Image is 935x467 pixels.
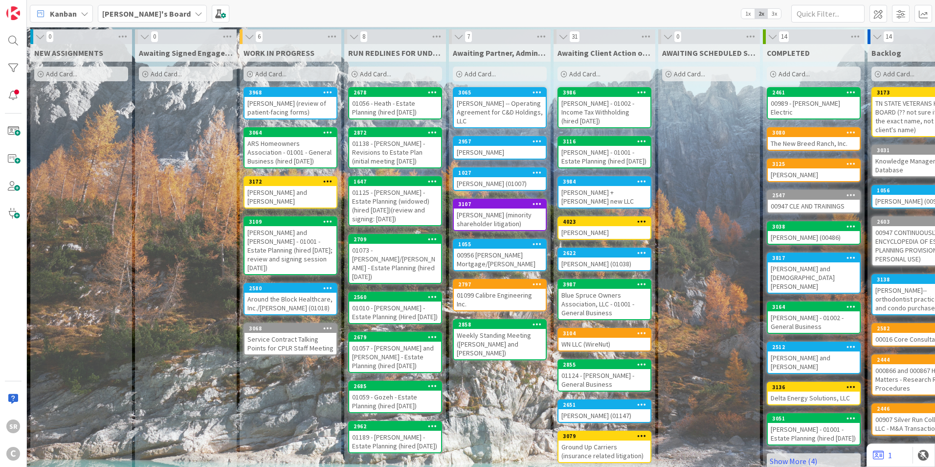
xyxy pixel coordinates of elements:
span: AWAITING SCHEDULED SIGNING MEETING [662,48,756,58]
a: 1027[PERSON_NAME] (01007) [453,167,547,191]
div: 2622 [558,249,650,257]
div: 3051[PERSON_NAME] - 01001 - Estate Planning (hired [DATE]) [768,414,860,444]
div: Delta Energy Solutions, LLC [768,392,860,404]
div: 3051 [772,415,860,422]
div: 3065[PERSON_NAME] -- Operating Agreement for C&D Holdings, LLC [454,88,546,127]
span: Add Card... [674,70,705,78]
div: SR [6,420,20,433]
span: Add Card... [255,70,287,78]
a: 267901057 - [PERSON_NAME] and [PERSON_NAME] - Estate Planning (hired [DATE]) [348,332,442,373]
a: 3065[PERSON_NAME] -- Operating Agreement for C&D Holdings, LLC [453,87,547,128]
div: 3116[PERSON_NAME] - 01001 - Estate Planning (hired [DATE]) [558,137,650,167]
span: Add Card... [569,70,601,78]
div: 4023 [558,217,650,226]
div: 2685 [354,383,441,390]
div: 3968[PERSON_NAME] (review of patient-facing forms) [245,88,336,118]
div: 4023[PERSON_NAME] [558,217,650,239]
span: Add Card... [465,70,496,78]
div: 3064 [249,129,336,136]
div: Ground Up Carriers (insurance related litigation) [558,441,650,462]
div: 3172[PERSON_NAME] and [PERSON_NAME] [245,177,336,208]
a: 2512[PERSON_NAME] and [PERSON_NAME] [767,342,861,374]
div: 268501059 - Gozeh - Estate Planning (hired [DATE]) [349,382,441,412]
a: 3104WN LLC (WireNut) [557,328,651,351]
a: 3080The New Breed Ranch, Inc. [767,127,861,151]
div: 1647 [354,178,441,185]
div: 3065 [458,89,546,96]
div: 105500956 [PERSON_NAME] Mortgage/[PERSON_NAME] [454,240,546,270]
div: 246100989 - [PERSON_NAME] Electric [768,88,860,118]
div: 1055 [458,241,546,248]
span: 1x [741,9,755,19]
div: 1027[PERSON_NAME] (01007) [454,168,546,190]
span: COMPLETED [767,48,810,58]
div: 3080 [772,129,860,136]
div: [PERSON_NAME] + [PERSON_NAME] new LLC [558,186,650,208]
div: C [6,447,20,461]
div: 1027 [454,168,546,177]
a: 270901073 - [PERSON_NAME]/[PERSON_NAME] - Estate Planning (hired [DATE]) [348,234,442,284]
input: Quick Filter... [791,5,865,23]
div: 2651 [558,400,650,409]
span: 0 [151,31,158,43]
div: 01124 - [PERSON_NAME] - General Business [558,369,650,391]
div: 3968 [249,89,336,96]
div: [PERSON_NAME] (minority shareholder litigation) [454,209,546,230]
img: Visit kanbanzone.com [6,6,20,20]
span: Awaiting Partner, Admin, Off Mgr Feedback [453,48,547,58]
div: 3116 [563,138,650,145]
div: 3104 [558,329,650,338]
div: 2797 [458,281,546,288]
div: [PERSON_NAME] (01007) [454,177,546,190]
div: 2962 [354,423,441,430]
div: 3107 [458,201,546,208]
div: 2580 [245,284,336,293]
div: 3064 [245,128,336,137]
div: 2709 [354,236,441,243]
div: 254700947 CLE AND TRAININGS [768,191,860,212]
div: 3984[PERSON_NAME] + [PERSON_NAME] new LLC [558,177,650,208]
div: [PERSON_NAME] - 01001 - Estate Planning (hired [DATE]) [558,146,650,167]
div: [PERSON_NAME] (review of patient-facing forms) [245,97,336,118]
span: 14 [779,31,789,43]
span: WORK IN PROGRESS [244,48,314,58]
a: 4023[PERSON_NAME] [557,216,651,240]
div: 3817[PERSON_NAME] and [DEMOGRAPHIC_DATA][PERSON_NAME] [768,254,860,293]
div: 00956 [PERSON_NAME] Mortgage/[PERSON_NAME] [454,249,546,270]
a: 2651[PERSON_NAME] (01147) [557,399,651,423]
div: Blue Spruce Owners Association, LLC - 01001 - General Business [558,289,650,319]
div: 3984 [563,178,650,185]
div: [PERSON_NAME] (01038) [558,257,650,270]
span: 3x [768,9,781,19]
div: [PERSON_NAME] (01147) [558,409,650,422]
div: 3038 [768,222,860,231]
a: 3107[PERSON_NAME] (minority shareholder litigation) [453,199,547,231]
a: 3817[PERSON_NAME] and [DEMOGRAPHIC_DATA][PERSON_NAME] [767,253,861,294]
div: 267801056 - Heath - Estate Planning (hired [DATE]) [349,88,441,118]
div: 3051 [768,414,860,423]
a: 2858Weekly Standing Meeting ([PERSON_NAME] and [PERSON_NAME]) [453,319,547,360]
div: 2709 [349,235,441,244]
div: 2685 [349,382,441,391]
div: 2962 [349,422,441,431]
div: [PERSON_NAME] - 01002 - Income Tax Withholding (hired [DATE]) [558,97,650,127]
a: 3136Delta Energy Solutions, LLC [767,382,861,405]
div: [PERSON_NAME] (00486) [768,231,860,244]
div: 01138 - [PERSON_NAME] - Revisions to Estate Plan (initial meeting [DATE]) [349,137,441,167]
div: 2679 [354,334,441,341]
a: 105500956 [PERSON_NAME] Mortgage/[PERSON_NAME] [453,239,547,271]
div: 2858 [454,320,546,329]
div: 3125[PERSON_NAME] [768,160,860,181]
span: Add Card... [46,70,77,78]
div: Service Contract Talking Points for CPLR Staff Meeting [245,333,336,354]
span: Add Card... [360,70,391,78]
div: 3064ARS Homeowners Association - 01001 - General Business (hired [DATE]) [245,128,336,167]
div: 3984 [558,177,650,186]
div: 267901057 - [PERSON_NAME] and [PERSON_NAME] - Estate Planning (hired [DATE]) [349,333,441,372]
a: 3986[PERSON_NAME] - 01002 - Income Tax Withholding (hired [DATE]) [557,87,651,128]
span: 14 [883,31,894,43]
div: 3986 [563,89,650,96]
div: 3065 [454,88,546,97]
div: 01189 - [PERSON_NAME] - Estate Planning (hired [DATE]) [349,431,441,452]
a: 164701125 - [PERSON_NAME] - Estate Planning (widowed) (hired [DATE])(review and signing: [DATE]) [348,176,442,226]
